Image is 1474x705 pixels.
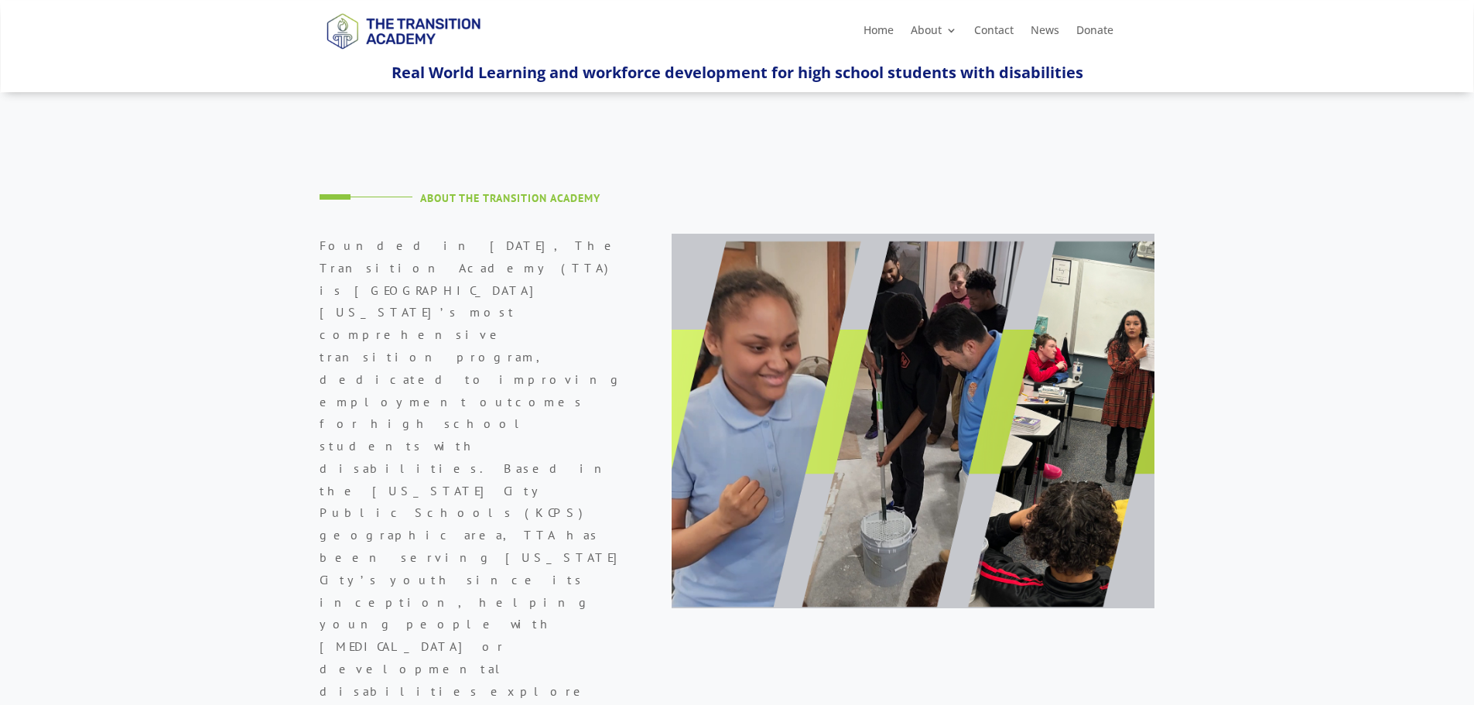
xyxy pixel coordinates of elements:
a: Logo-Noticias [320,46,487,61]
h4: About The Transition Academy [420,193,626,211]
a: Donate [1076,25,1113,42]
img: About Page Image [672,234,1154,608]
a: Contact [974,25,1014,42]
img: TTA Brand_TTA Primary Logo_Horizontal_Light BG [320,3,487,58]
a: News [1031,25,1059,42]
span: Real World Learning and workforce development for high school students with disabilities [392,62,1083,83]
a: About [911,25,957,42]
a: Home [864,25,894,42]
